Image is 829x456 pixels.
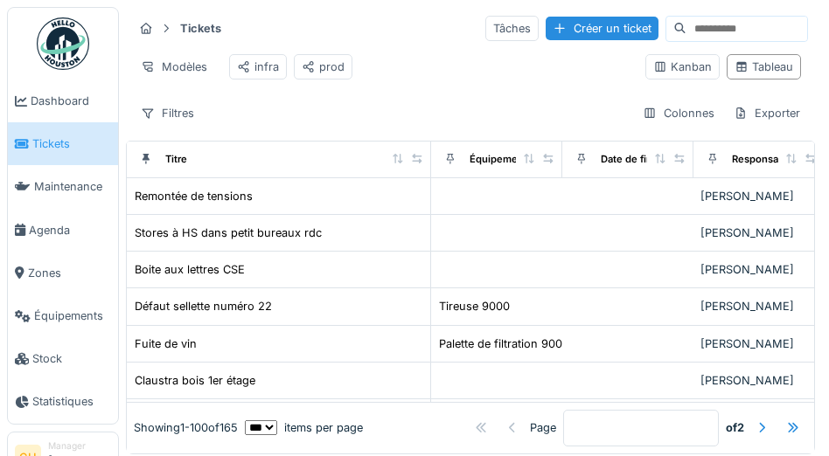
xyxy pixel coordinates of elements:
[237,59,279,75] div: infra
[29,222,111,238] span: Agenda
[530,419,556,436] div: Page
[48,439,111,453] div: Manager
[135,261,245,278] div: Boite aux lettres CSE
[439,335,569,352] div: Palette de filtration 9000
[8,380,118,423] a: Statistiques
[700,335,818,352] div: [PERSON_NAME]
[700,225,818,241] div: [PERSON_NAME]
[34,307,111,324] span: Équipements
[700,298,818,314] div: [PERSON_NAME]
[439,298,510,314] div: Tireuse 9000
[8,252,118,294] a: Zones
[732,152,793,167] div: Responsable
[135,298,272,314] div: Défaut sellette numéro 22
[173,20,228,37] strong: Tickets
[135,188,253,204] div: Remontée de tensions
[546,17,658,40] div: Créer un ticket
[133,54,215,79] div: Modèles
[653,59,712,75] div: Kanban
[601,152,689,167] div: Date de fin prévue
[485,16,539,41] div: Tâches
[37,17,89,70] img: Badge_color-CXgf-gQk.svg
[32,135,111,152] span: Tickets
[8,122,118,165] a: Tickets
[135,225,322,241] div: Stores à HS dans petit bureaux rdc
[8,79,118,122] a: Dashboard
[31,93,111,109] span: Dashboard
[8,209,118,252] a: Agenda
[700,372,818,389] div: [PERSON_NAME]
[32,350,111,367] span: Stock
[34,178,111,195] span: Maintenance
[8,337,118,380] a: Stock
[726,100,808,126] div: Exporter
[8,165,118,208] a: Maintenance
[32,393,111,410] span: Statistiques
[133,100,202,126] div: Filtres
[135,372,255,389] div: Claustra bois 1er étage
[470,152,527,167] div: Équipement
[726,419,744,436] strong: of 2
[28,265,111,281] span: Zones
[245,419,363,436] div: items per page
[700,261,818,278] div: [PERSON_NAME]
[635,100,722,126] div: Colonnes
[735,59,793,75] div: Tableau
[134,419,238,436] div: Showing 1 - 100 of 165
[302,59,345,75] div: prod
[165,152,187,167] div: Titre
[135,335,197,352] div: Fuite de vin
[700,188,818,204] div: [PERSON_NAME]
[8,294,118,337] a: Équipements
